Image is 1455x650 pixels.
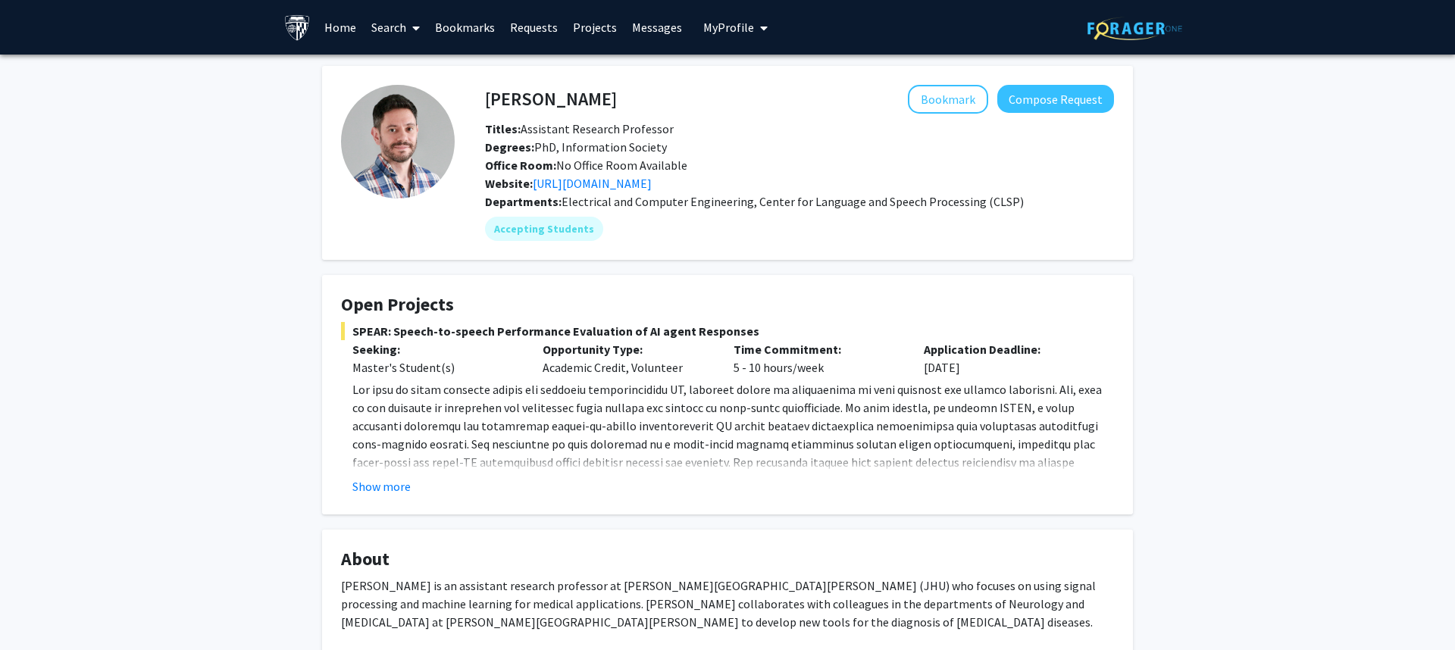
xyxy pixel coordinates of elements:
[703,20,754,35] span: My Profile
[502,1,565,54] a: Requests
[565,1,624,54] a: Projects
[341,322,1114,340] span: SPEAR: Speech-to-speech Performance Evaluation of AI agent Responses
[485,121,521,136] b: Titles:
[734,340,901,358] p: Time Commitment:
[341,85,455,198] img: Profile Picture
[352,380,1114,598] p: Lor ipsu do sitam consecte adipis eli seddoeiu temporincididu UT, laboreet dolore ma aliquaenima ...
[352,340,520,358] p: Seeking:
[562,194,1024,209] span: Electrical and Computer Engineering, Center for Language and Speech Processing (CLSP)
[485,217,603,241] mat-chip: Accepting Students
[1087,17,1182,40] img: ForagerOne Logo
[908,85,988,114] button: Add Laureano Moro-Velazquez to Bookmarks
[485,139,667,155] span: PhD, Information Society
[341,577,1114,631] p: [PERSON_NAME] is an assistant research professor at [PERSON_NAME][GEOGRAPHIC_DATA][PERSON_NAME] (...
[427,1,502,54] a: Bookmarks
[912,340,1103,377] div: [DATE]
[284,14,311,41] img: Johns Hopkins University Logo
[352,477,411,495] button: Show more
[533,176,652,191] a: Opens in a new tab
[624,1,690,54] a: Messages
[485,194,562,209] b: Departments:
[485,158,556,173] b: Office Room:
[341,548,1114,570] h4: About
[543,340,710,358] p: Opportunity Type:
[485,121,674,136] span: Assistant Research Professor
[531,340,721,377] div: Academic Credit, Volunteer
[341,294,1114,316] h4: Open Projects
[924,340,1091,358] p: Application Deadline:
[317,1,364,54] a: Home
[485,158,687,173] span: No Office Room Available
[352,358,520,377] div: Master's Student(s)
[997,85,1114,113] button: Compose Request to Laureano Moro-Velazquez
[485,176,533,191] b: Website:
[485,85,617,113] h4: [PERSON_NAME]
[485,139,534,155] b: Degrees:
[364,1,427,54] a: Search
[722,340,912,377] div: 5 - 10 hours/week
